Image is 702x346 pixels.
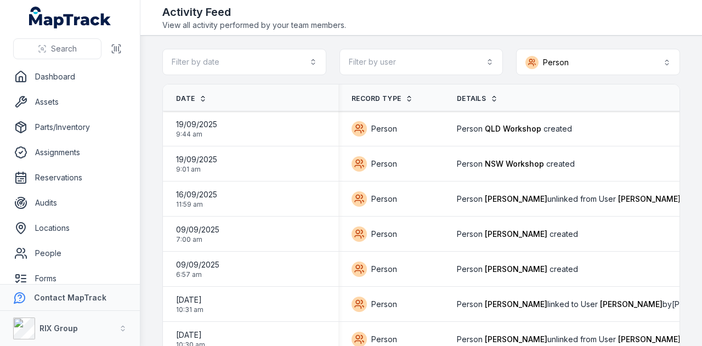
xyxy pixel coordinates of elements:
[485,334,547,344] span: [PERSON_NAME]
[9,141,131,163] a: Assignments
[34,293,106,302] strong: Contact MapTrack
[162,49,326,75] button: Filter by date
[600,299,663,309] span: [PERSON_NAME]
[9,116,131,138] a: Parts/Inventory
[9,167,131,189] a: Reservations
[176,259,219,279] time: 09/09/2025, 6:57:56 am
[485,159,544,168] span: NSW Workshop
[352,94,413,103] a: Record Type
[176,154,217,165] span: 19/09/2025
[176,130,217,139] span: 9:44 am
[29,7,111,29] a: MapTrack
[176,224,219,244] time: 09/09/2025, 7:00:26 am
[176,305,203,314] span: 10:31 am
[485,194,547,203] span: [PERSON_NAME]
[176,200,217,209] span: 11:59 am
[176,189,217,200] span: 16/09/2025
[176,154,217,174] time: 19/09/2025, 9:01:17 am
[176,270,219,279] span: 6:57 am
[457,123,572,134] span: Person created
[176,189,217,209] time: 16/09/2025, 11:59:48 am
[9,66,131,88] a: Dashboard
[176,119,217,130] span: 19/09/2025
[51,43,77,54] span: Search
[176,94,207,103] a: Date
[485,264,547,274] span: [PERSON_NAME]
[371,229,397,240] span: Person
[371,264,397,275] span: Person
[176,165,217,174] span: 9:01 am
[176,119,217,139] time: 19/09/2025, 9:44:56 am
[485,299,547,309] span: [PERSON_NAME]
[162,4,346,20] h2: Activity Feed
[371,123,397,134] span: Person
[176,259,219,270] span: 09/09/2025
[162,20,346,31] span: View all activity performed by your team members.
[457,94,498,103] a: Details
[176,294,203,314] time: 08/09/2025, 10:31:04 am
[9,91,131,113] a: Assets
[457,229,578,240] span: Person created
[371,194,397,205] span: Person
[457,94,486,103] span: Details
[176,330,205,341] span: [DATE]
[176,94,195,103] span: Date
[618,194,681,203] span: [PERSON_NAME]
[176,224,219,235] span: 09/09/2025
[457,264,578,275] span: Person created
[516,49,680,75] button: Person
[457,158,575,169] span: Person created
[371,334,397,345] span: Person
[39,324,78,333] strong: RIX Group
[9,217,131,239] a: Locations
[176,294,203,305] span: [DATE]
[9,268,131,290] a: Forms
[9,242,131,264] a: People
[371,158,397,169] span: Person
[13,38,101,59] button: Search
[485,229,547,239] span: [PERSON_NAME]
[339,49,503,75] button: Filter by user
[618,334,681,344] span: [PERSON_NAME]
[176,235,219,244] span: 7:00 am
[371,299,397,310] span: Person
[9,192,131,214] a: Audits
[485,124,541,133] span: QLD Workshop
[352,94,401,103] span: Record Type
